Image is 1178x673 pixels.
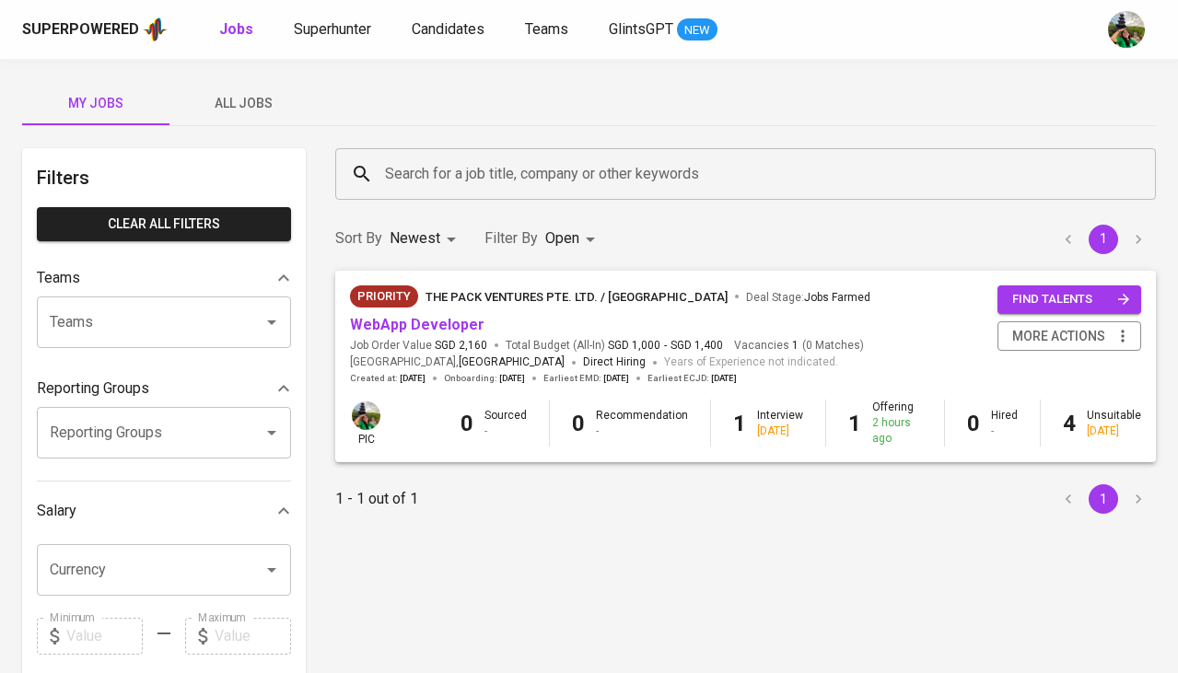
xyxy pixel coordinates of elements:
button: Open [259,309,285,335]
span: Open [545,229,579,247]
span: The Pack Ventures Pte. Ltd. / [GEOGRAPHIC_DATA] [426,290,728,304]
span: NEW [677,21,717,40]
div: - [991,424,1018,439]
div: Hired [991,408,1018,439]
div: New Job received from Demand Team [350,285,418,307]
span: SGD 2,160 [435,338,487,354]
nav: pagination navigation [1051,225,1156,254]
span: Teams [525,20,568,38]
div: Newest [390,222,462,256]
p: Reporting Groups [37,377,149,400]
a: Superhunter [294,18,375,41]
span: Onboarding : [444,372,525,385]
button: Open [259,557,285,583]
div: pic [350,400,382,447]
button: Open [259,420,285,446]
input: Value [66,618,143,655]
span: SGD 1,400 [671,338,723,354]
span: SGD 1,000 [608,338,660,354]
a: Teams [525,18,572,41]
div: Offering [872,400,922,447]
img: eva@glints.com [352,401,380,430]
nav: pagination navigation [1051,484,1156,514]
div: Salary [37,493,291,529]
span: My Jobs [33,92,158,115]
span: Years of Experience not indicated. [664,354,838,372]
b: 1 [733,411,746,436]
p: Sort By [335,227,382,249]
b: 0 [461,411,473,436]
div: Open [545,222,601,256]
div: Superpowered [22,19,139,41]
h6: Filters [37,163,291,192]
p: 1 - 1 out of 1 [335,488,418,510]
div: [DATE] [757,424,803,439]
p: Salary [37,500,76,522]
span: find talents [1012,289,1130,310]
button: page 1 [1089,225,1118,254]
span: [DATE] [711,372,737,385]
div: - [596,424,688,439]
span: [DATE] [400,372,426,385]
a: Jobs [219,18,257,41]
div: 2 hours ago [872,415,922,447]
span: Total Budget (All-In) [506,338,723,354]
span: [GEOGRAPHIC_DATA] [459,354,565,372]
span: Clear All filters [52,213,276,236]
span: GlintsGPT [609,20,673,38]
a: GlintsGPT NEW [609,18,717,41]
span: All Jobs [181,92,306,115]
div: Teams [37,260,291,296]
span: Earliest ECJD : [647,372,737,385]
span: Earliest EMD : [543,372,629,385]
p: Teams [37,267,80,289]
span: [GEOGRAPHIC_DATA] , [350,354,565,372]
a: WebApp Developer [350,316,484,333]
button: page 1 [1089,484,1118,514]
a: Candidates [412,18,488,41]
span: [DATE] [603,372,629,385]
b: 0 [572,411,585,436]
button: find talents [997,285,1141,314]
span: Created at : [350,372,426,385]
button: more actions [997,321,1141,352]
p: Filter By [484,227,538,249]
img: eva@glints.com [1108,11,1145,48]
input: Value [215,618,291,655]
p: Newest [390,227,440,249]
div: Unsuitable [1087,408,1141,439]
span: - [664,338,667,354]
span: Deal Stage : [746,291,870,304]
b: Jobs [219,20,253,38]
span: Priority [350,287,418,306]
span: more actions [1012,325,1105,348]
b: 0 [967,411,980,436]
span: [DATE] [499,372,525,385]
div: [DATE] [1087,424,1141,439]
div: Reporting Groups [37,370,291,407]
span: Jobs Farmed [804,291,870,304]
div: Recommendation [596,408,688,439]
b: 1 [848,411,861,436]
b: 4 [1063,411,1076,436]
div: - [484,424,527,439]
span: Direct Hiring [583,355,646,368]
a: Superpoweredapp logo [22,16,168,43]
div: Interview [757,408,803,439]
span: Superhunter [294,20,371,38]
button: Clear All filters [37,207,291,241]
span: Job Order Value [350,338,487,354]
div: Sourced [484,408,527,439]
span: Candidates [412,20,484,38]
span: Vacancies ( 0 Matches ) [734,338,864,354]
img: app logo [143,16,168,43]
span: 1 [789,338,799,354]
